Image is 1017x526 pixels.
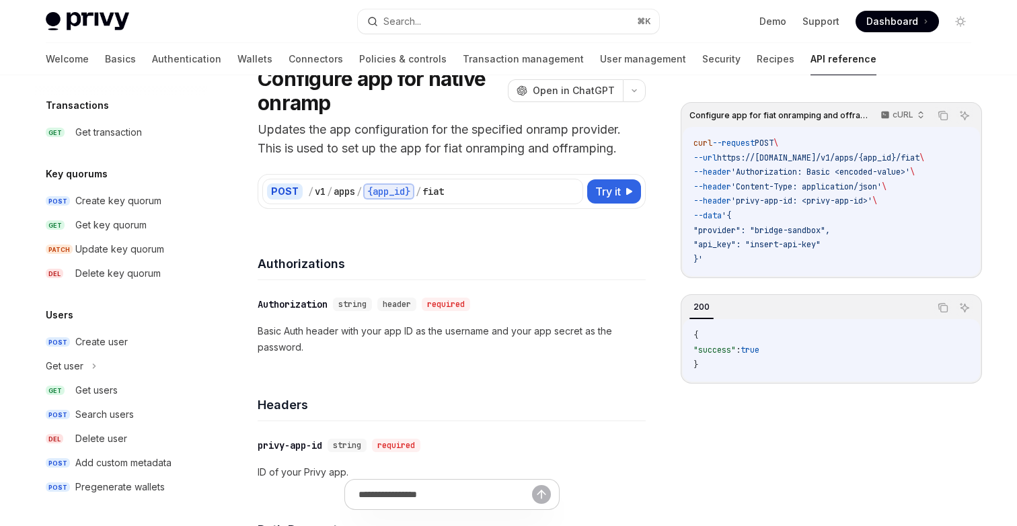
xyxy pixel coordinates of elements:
div: privy-app-id [258,439,322,452]
button: Open in ChatGPT [508,79,623,102]
div: Get user [46,358,83,374]
span: DEL [46,269,63,279]
p: cURL [893,109,913,120]
span: Configure app for fiat onramping and offramping. [689,110,868,121]
a: POSTCreate user [35,330,207,354]
h5: Users [46,307,73,323]
a: Recipes [757,43,794,75]
span: \ [882,181,887,192]
a: User management [600,43,686,75]
span: }' [693,254,703,265]
div: / [356,185,362,198]
span: string [338,299,367,310]
span: string [333,440,361,451]
a: Security [702,43,741,75]
span: ⌘ K [637,16,651,27]
div: Update key quorum [75,241,164,257]
span: POST [755,138,774,148]
a: DELDelete user [35,427,207,451]
span: GET [46,128,65,138]
h5: Transactions [46,97,109,114]
span: : [736,345,741,355]
p: Basic Auth header with your app ID as the username and your app secret as the password. [258,323,646,355]
span: \ [919,152,924,163]
button: Copy the contents from the code block [934,299,952,316]
a: POSTPregenerate wallets [35,475,207,499]
p: Updates the app configuration for the specified onramp provider. This is used to set up the app f... [258,120,646,158]
a: Basics [105,43,136,75]
span: --url [693,152,717,163]
span: } [693,359,698,370]
button: cURL [873,104,930,127]
div: POST [267,183,303,200]
div: Search... [383,13,421,30]
span: "success" [693,345,736,355]
span: "api_key": "insert-api-key" [693,239,821,250]
button: Try it [587,179,641,204]
span: \ [910,167,915,177]
div: {app_id} [363,183,414,200]
h4: Headers [258,396,646,414]
h1: Configure app for native onramp [258,67,502,115]
span: header [383,299,411,310]
span: https://[DOMAIN_NAME]/v1/apps/{app_id}/fiat [717,152,919,163]
a: Transaction management [463,43,584,75]
h5: Key quorums [46,166,108,182]
button: Ask AI [956,299,973,316]
p: ID of your Privy app. [258,464,646,480]
a: POSTSearch users [35,402,207,427]
a: GETGet transaction [35,120,207,144]
a: DELDelete key quorum [35,261,207,286]
button: Search...⌘K [358,9,659,34]
a: Support [802,15,839,28]
div: / [308,185,313,198]
button: Toggle dark mode [950,11,971,32]
span: --header [693,195,731,206]
span: \ [774,138,778,148]
a: API reference [811,43,876,75]
div: Create key quorum [75,193,161,209]
div: v1 [315,185,326,198]
span: POST [46,337,70,347]
div: Authorization [258,298,328,311]
div: / [416,185,421,198]
a: Welcome [46,43,89,75]
span: 'Authorization: Basic <encoded-value>' [731,167,910,177]
a: Wallets [237,43,272,75]
div: / [327,185,332,198]
span: --header [693,167,731,177]
a: Authentication [152,43,221,75]
h4: Authorizations [258,255,646,273]
span: Dashboard [866,15,918,28]
span: --header [693,181,731,192]
a: GETGet key quorum [35,213,207,237]
a: Connectors [289,43,343,75]
a: PATCHUpdate key quorum [35,237,207,261]
div: Create user [75,334,128,350]
span: 'privy-app-id: <privy-app-id>' [731,195,872,206]
button: Copy the contents from the code block [934,107,952,124]
span: Open in ChatGPT [533,84,615,97]
span: { [693,330,698,341]
span: POST [46,410,70,420]
div: required [372,439,420,452]
div: apps [334,185,355,198]
span: curl [693,138,712,148]
div: Get users [75,382,118,398]
div: Delete key quorum [75,265,161,281]
span: \ [872,195,877,206]
a: POSTCreate key quorum [35,189,207,213]
span: POST [46,458,70,468]
div: required [422,298,470,311]
div: Add custom metadata [75,455,172,471]
div: Pregenerate wallets [75,479,165,495]
a: POSTAdd custom metadata [35,451,207,475]
div: Delete user [75,431,127,447]
span: "provider": "bridge-sandbox", [693,225,830,236]
div: Search users [75,406,134,423]
span: true [741,345,759,355]
span: PATCH [46,245,73,255]
a: Policies & controls [359,43,447,75]
button: Send message [532,485,551,504]
img: light logo [46,12,129,31]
